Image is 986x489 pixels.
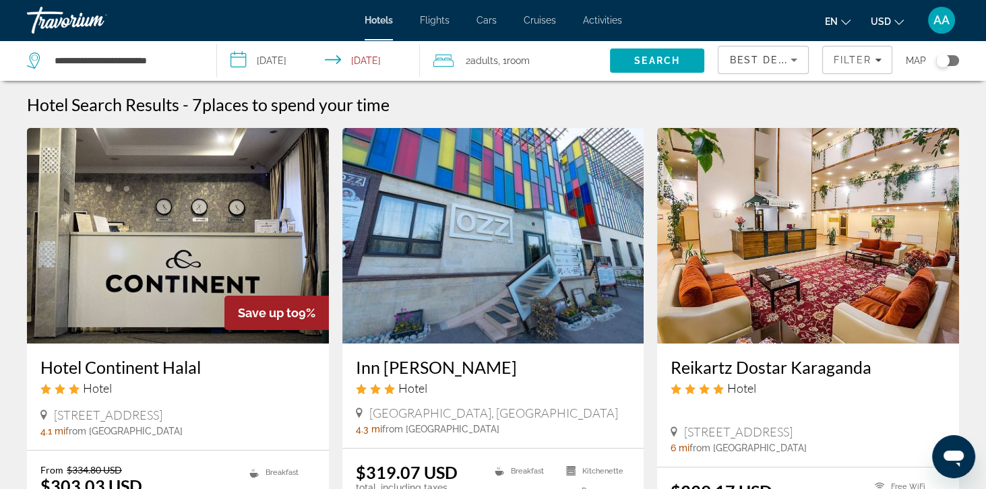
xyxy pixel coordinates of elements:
[40,464,63,476] span: From
[634,55,680,66] span: Search
[498,51,530,70] span: , 1
[65,426,183,436] span: from [GEOGRAPHIC_DATA]
[507,55,530,66] span: Room
[488,462,559,480] li: Breakfast
[926,55,959,67] button: Toggle map
[684,424,793,439] span: [STREET_ADDRESS]
[243,464,315,481] li: Breakfast
[420,40,610,81] button: Travelers: 2 adults, 0 children
[369,405,618,420] span: [GEOGRAPHIC_DATA], [GEOGRAPHIC_DATA]
[398,381,427,395] span: Hotel
[610,48,705,73] button: Search
[729,55,799,65] span: Best Deals
[192,94,390,115] h2: 7
[729,52,797,68] mat-select: Sort by
[822,46,892,74] button: Filters
[833,55,871,65] span: Filter
[524,15,556,26] a: Cruises
[727,381,756,395] span: Hotel
[420,15,450,26] a: Flights
[671,381,946,395] div: 4 star Hotel
[689,443,807,453] span: from [GEOGRAPHIC_DATA]
[67,464,122,476] del: $334.80 USD
[933,13,950,27] span: AA
[54,407,162,422] span: [STREET_ADDRESS]
[356,424,382,434] span: 4.3 mi
[924,6,959,34] button: User Menu
[466,51,498,70] span: 2
[365,15,393,26] a: Hotels
[356,357,631,377] a: Inn [PERSON_NAME]
[356,462,458,482] ins: $319.07 USD
[871,16,891,27] span: USD
[871,11,904,31] button: Change currency
[671,443,689,453] span: 6 mi
[671,357,946,377] a: Reikartz Dostar Karaganda
[202,94,390,115] span: places to spend your time
[27,3,162,38] a: Travorium
[40,357,315,377] a: Hotel Continent Halal
[657,128,959,344] img: Reikartz Dostar Karaganda
[83,381,112,395] span: Hotel
[342,128,644,344] img: Inn Ozz Karagandy
[40,426,65,436] span: 4.1 mi
[224,296,329,330] div: 9%
[40,381,315,395] div: 3 star Hotel
[27,128,329,344] img: Hotel Continent Halal
[825,16,838,27] span: en
[238,306,299,320] span: Save up to
[217,40,421,81] button: Select check in and out date
[559,462,631,480] li: Kitchenette
[470,55,498,66] span: Adults
[476,15,497,26] a: Cars
[932,435,975,478] iframe: Кнопка запуска окна обмена сообщениями
[27,94,179,115] h1: Hotel Search Results
[825,11,851,31] button: Change language
[183,94,189,115] span: -
[356,381,631,395] div: 3 star Hotel
[382,424,499,434] span: from [GEOGRAPHIC_DATA]
[53,51,196,71] input: Search hotel destination
[906,51,926,70] span: Map
[583,15,622,26] a: Activities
